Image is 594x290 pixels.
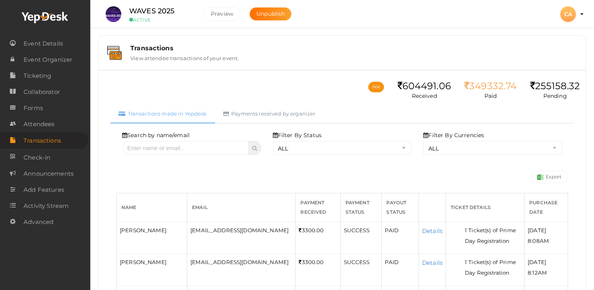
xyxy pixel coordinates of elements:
button: Preview [204,7,240,21]
span: [PERSON_NAME] [120,227,166,233]
span: Transactions [24,133,61,149]
td: PAID [382,222,419,253]
span: Advanced [24,214,53,230]
label: Filter By Status [273,131,322,139]
div: Transactions [130,44,577,52]
a: Export [530,171,568,183]
button: Unpublish [250,7,291,20]
span: SUCCESS [344,259,369,265]
span: Collaborator [24,84,60,100]
label: View attendee transactions of your event. [130,52,239,61]
a: Transactions View attendee transactions of your event. [102,55,582,63]
span: Announcements [24,166,73,182]
input: Enter name or email.. [122,141,249,155]
label: WAVES 2025 [129,6,174,17]
span: Event Organizer [24,52,72,68]
span: [EMAIL_ADDRESS][DOMAIN_NAME] [190,227,289,233]
span: Event Details [24,36,63,51]
span: [PERSON_NAME] [120,259,166,265]
span: Attendees [24,116,54,132]
p: Received [398,92,451,100]
span: [DATE] 8:12AM [528,259,547,276]
p: Pending [530,92,580,100]
span: Add Features [24,182,64,198]
a: Details [422,227,442,235]
img: S4WQAGVX_small.jpeg [106,6,121,22]
th: Payment Received [296,193,340,222]
th: Payout Status [382,193,419,222]
button: INR [368,82,384,92]
span: Unpublish [256,10,285,17]
span: Ticketing [24,68,51,84]
span: Activity Stream [24,198,69,214]
span: SUCCESS [344,227,369,233]
th: Ticket Details [446,193,525,222]
span: Forms [24,100,43,116]
span: Check-in [24,150,50,165]
a: Transactions made in Yepdesk [110,104,215,123]
th: Payment Status [340,193,382,222]
th: Purchase Date [525,193,568,222]
label: Filter By Currencies [423,131,484,139]
li: 1 Ticket(s) of Prime Day Registration [465,257,521,278]
a: Details [422,259,442,266]
img: Success [537,174,543,180]
span: [EMAIL_ADDRESS][DOMAIN_NAME] [190,259,289,265]
p: Paid [464,92,517,100]
div: 255158.32 [530,81,580,92]
div: 604491.06 [398,81,451,92]
a: Payments received by organizer [215,104,324,123]
div: CA [560,6,576,22]
img: bank-details.svg [107,46,122,60]
th: Name [117,193,187,222]
li: 1 Ticket(s) of Prime Day Registration [465,225,521,246]
small: ACTIVE [129,17,192,23]
td: PAID [382,253,419,285]
profile-pic: CA [560,11,576,18]
span: 3300.00 [299,227,324,233]
div: 349332.74 [464,81,517,92]
th: Email [187,193,296,222]
span: 3300.00 [299,259,324,265]
span: [DATE] 8:08AM [528,227,549,244]
label: Search by name/email [122,131,190,139]
button: CA [558,6,578,22]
